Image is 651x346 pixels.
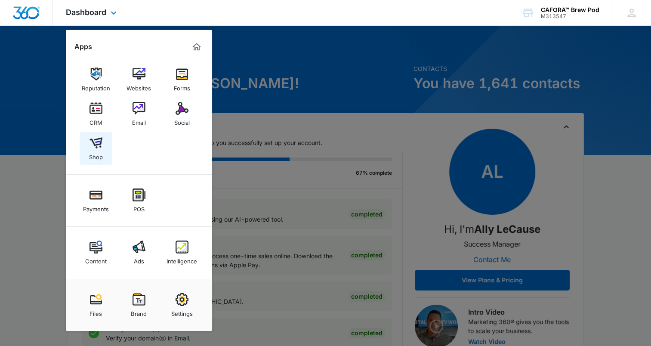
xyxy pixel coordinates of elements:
div: CRM [89,115,102,126]
div: Content [85,253,107,265]
a: Shop [80,132,112,165]
div: Reputation [82,80,110,92]
div: Social [174,115,190,126]
a: Reputation [80,63,112,96]
div: account id [541,13,599,19]
div: Shop [89,149,103,161]
a: CRM [80,98,112,130]
span: Dashboard [66,8,106,17]
a: Marketing 360® Dashboard [190,40,204,54]
a: Settings [166,289,198,321]
div: POS [133,201,145,213]
h2: Apps [74,43,92,51]
a: Payments [80,184,112,217]
a: Ads [123,236,155,269]
div: Forms [174,80,190,92]
a: Brand [123,289,155,321]
a: Content [80,236,112,269]
a: Social [166,98,198,130]
div: Ads [134,253,144,265]
div: Email [132,115,146,126]
div: Files [89,306,102,317]
a: Websites [123,63,155,96]
div: Payments [83,201,109,213]
a: POS [123,184,155,217]
a: Forms [166,63,198,96]
div: Settings [171,306,193,317]
div: Intelligence [167,253,197,265]
div: account name [541,6,599,13]
div: Brand [131,306,147,317]
div: Websites [126,80,151,92]
a: Files [80,289,112,321]
a: Intelligence [166,236,198,269]
a: Email [123,98,155,130]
